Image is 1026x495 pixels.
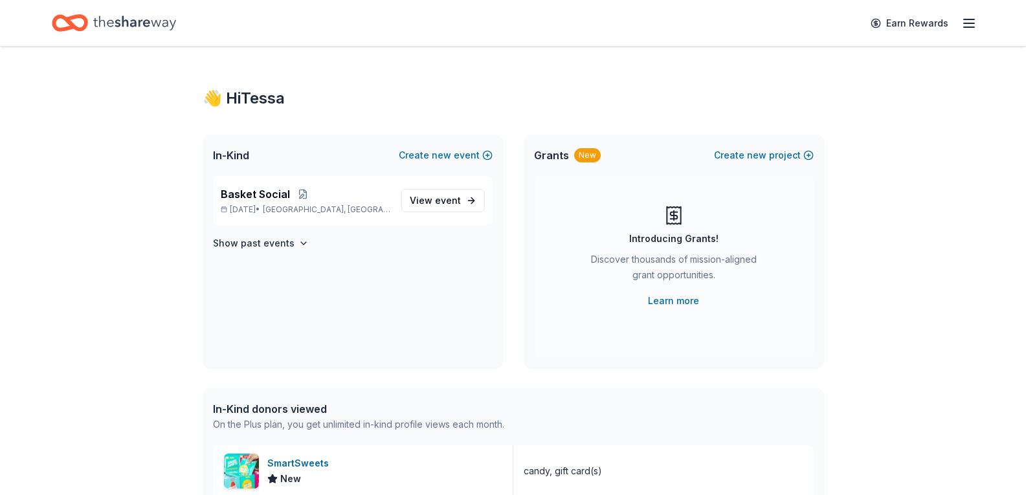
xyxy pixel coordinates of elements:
div: SmartSweets [267,456,334,471]
span: new [432,148,451,163]
span: [GEOGRAPHIC_DATA], [GEOGRAPHIC_DATA] [263,204,390,215]
button: Show past events [213,236,309,251]
div: 👋 Hi Tessa [203,88,824,109]
a: Home [52,8,176,38]
a: Learn more [648,293,699,309]
span: new [747,148,766,163]
a: View event [401,189,485,212]
span: New [280,471,301,487]
img: Image for SmartSweets [224,454,259,489]
p: [DATE] • [221,204,391,215]
span: View [410,193,461,208]
div: candy, gift card(s) [524,463,602,479]
div: Discover thousands of mission-aligned grant opportunities. [586,252,762,288]
a: Earn Rewards [863,12,956,35]
div: On the Plus plan, you get unlimited in-kind profile views each month. [213,417,504,432]
div: New [574,148,601,162]
div: In-Kind donors viewed [213,401,504,417]
span: event [435,195,461,206]
span: Grants [534,148,569,163]
span: In-Kind [213,148,249,163]
span: Basket Social [221,186,290,202]
h4: Show past events [213,236,295,251]
div: Introducing Grants! [629,231,719,247]
button: Createnewproject [714,148,814,163]
button: Createnewevent [399,148,493,163]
